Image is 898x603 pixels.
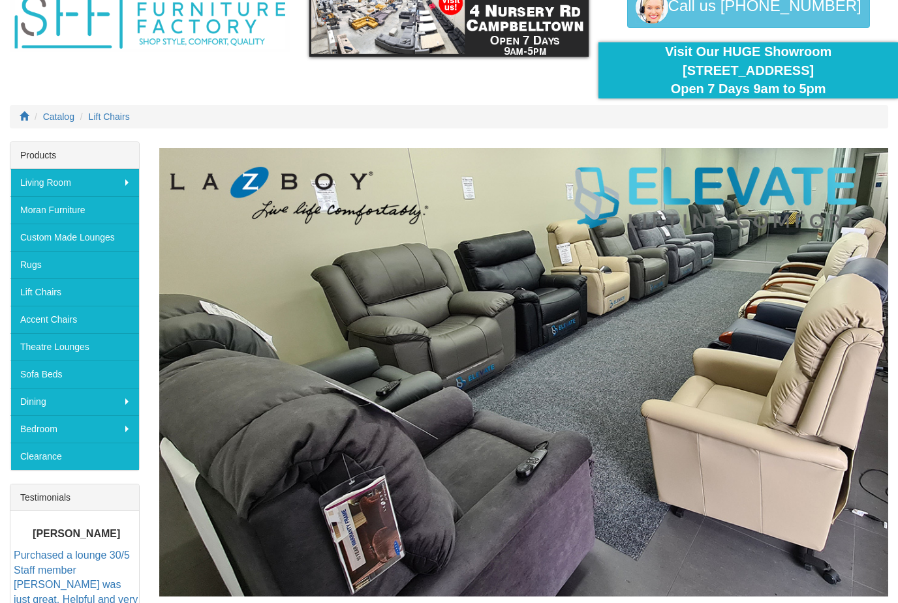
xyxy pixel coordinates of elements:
[10,278,139,306] a: Lift Chairs
[33,528,120,539] b: [PERSON_NAME]
[159,148,888,597] img: Lift Chairs
[10,360,139,388] a: Sofa Beds
[10,196,139,224] a: Moran Furniture
[10,415,139,443] a: Bedroom
[10,169,139,196] a: Living Room
[608,42,888,98] div: Visit Our HUGE Showroom [STREET_ADDRESS] Open 7 Days 9am to 5pm
[10,306,139,333] a: Accent Chairs
[89,111,130,122] a: Lift Chairs
[43,111,74,122] a: Catalog
[10,388,139,415] a: Dining
[10,142,139,169] div: Products
[10,443,139,470] a: Clearance
[10,484,139,511] div: Testimonials
[10,333,139,360] a: Theatre Lounges
[10,224,139,251] a: Custom Made Lounges
[10,251,139,278] a: Rugs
